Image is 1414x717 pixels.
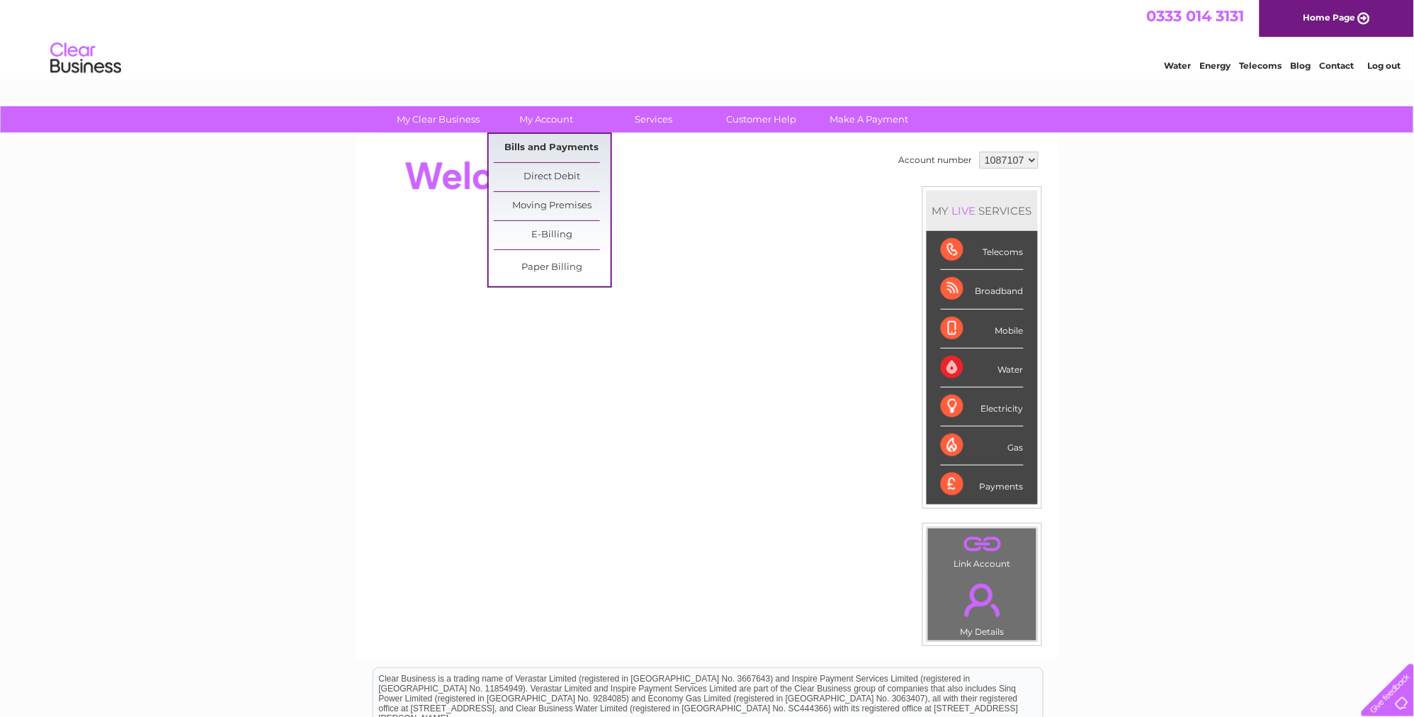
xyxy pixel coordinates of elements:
a: Water [1165,60,1192,71]
a: My Clear Business [380,106,497,132]
div: Clear Business is a trading name of Verastar Limited (registered in [GEOGRAPHIC_DATA] No. 3667643... [373,8,1043,69]
div: Broadband [941,270,1024,309]
a: Services [596,106,713,132]
div: Electricity [941,388,1024,427]
a: Blog [1291,60,1311,71]
td: Account number [895,148,976,172]
div: Gas [941,427,1024,465]
div: Payments [941,465,1024,504]
img: logo.png [50,37,122,80]
a: Telecoms [1240,60,1282,71]
a: . [932,532,1033,557]
a: My Account [488,106,605,132]
a: 0333 014 3131 [1147,7,1245,25]
a: Contact [1320,60,1354,71]
a: Energy [1200,60,1231,71]
a: Direct Debit [494,163,611,191]
a: Log out [1367,60,1401,71]
a: Bills and Payments [494,134,611,162]
div: Mobile [941,310,1024,349]
a: Moving Premises [494,192,611,220]
a: E-Billing [494,221,611,249]
a: . [932,575,1033,625]
div: LIVE [949,204,979,218]
a: Make A Payment [811,106,928,132]
div: Telecoms [941,231,1024,270]
div: Water [941,349,1024,388]
td: My Details [927,572,1037,641]
div: MY SERVICES [927,191,1038,231]
a: Customer Help [703,106,820,132]
a: Paper Billing [494,254,611,282]
td: Link Account [927,528,1037,572]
